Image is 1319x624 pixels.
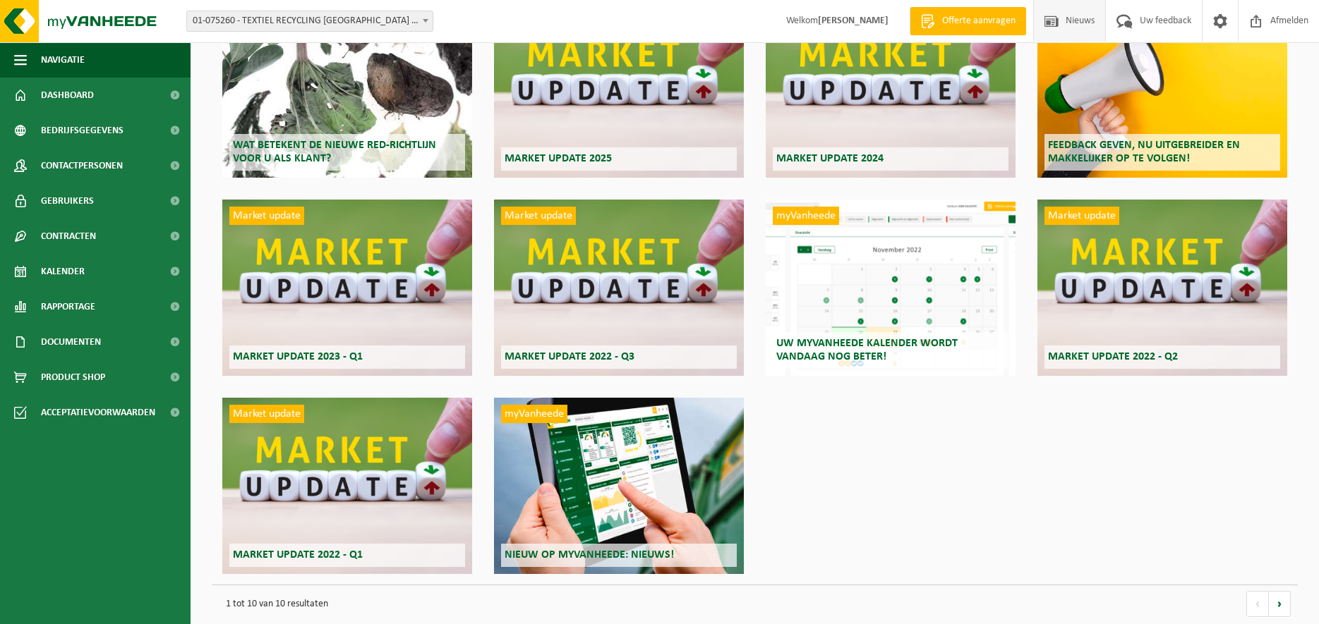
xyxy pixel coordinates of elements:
[773,207,839,225] span: myVanheede
[1269,591,1291,617] a: volgende
[41,395,155,430] span: Acceptatievoorwaarden
[222,398,472,574] a: Market update Market update 2022 - Q1
[766,1,1016,178] a: Market update Market update 2024
[939,14,1019,28] span: Offerte aanvragen
[41,324,101,360] span: Documenten
[1044,207,1119,225] span: Market update
[776,338,958,362] span: Uw myVanheede kalender wordt vandaag nog beter!
[41,289,95,324] span: Rapportage
[186,11,433,32] span: 01-075260 - TEXTIEL RECYCLING DORDRECHT - DORDRECHT
[233,140,436,164] span: Wat betekent de nieuwe RED-richtlijn voor u als klant?
[219,592,1232,616] p: 1 tot 10 van 10 resultaten
[501,207,576,225] span: Market update
[233,351,363,362] span: Market update 2023 - Q1
[187,11,433,31] span: 01-075260 - TEXTIEL RECYCLING DORDRECHT - DORDRECHT
[505,153,612,164] span: Market update 2025
[494,398,744,574] a: myVanheede Nieuw op myVanheede: Nieuws!
[41,254,85,289] span: Kalender
[222,200,472,376] a: Market update Market update 2023 - Q1
[229,207,304,225] span: Market update
[494,1,744,178] a: Market update Market update 2025
[1048,140,1240,164] span: Feedback geven, nu uitgebreider en makkelijker op te volgen!
[233,549,363,561] span: Market update 2022 - Q1
[229,405,304,423] span: Market update
[494,200,744,376] a: Market update Market update 2022 - Q3
[41,148,123,183] span: Contactpersonen
[505,351,634,362] span: Market update 2022 - Q3
[1037,1,1287,178] a: myVanheede Feedback geven, nu uitgebreider en makkelijker op te volgen!
[1246,591,1269,617] a: vorige
[41,183,94,219] span: Gebruikers
[818,16,889,26] strong: [PERSON_NAME]
[41,42,85,78] span: Navigatie
[222,1,472,178] a: Wat betekent de nieuwe RED-richtlijn voor u als klant?
[776,153,884,164] span: Market update 2024
[41,219,96,254] span: Contracten
[1037,200,1287,376] a: Market update Market update 2022 - Q2
[41,360,105,395] span: Product Shop
[501,405,567,423] span: myVanheede
[41,78,94,113] span: Dashboard
[766,200,1016,376] a: myVanheede Uw myVanheede kalender wordt vandaag nog beter!
[1048,351,1178,362] span: Market update 2022 - Q2
[505,549,674,561] span: Nieuw op myVanheede: Nieuws!
[41,113,124,148] span: Bedrijfsgegevens
[910,7,1026,35] a: Offerte aanvragen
